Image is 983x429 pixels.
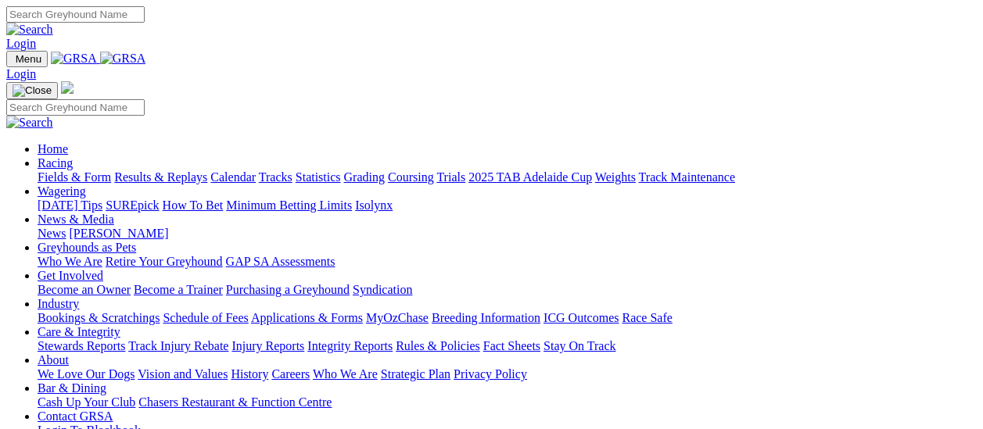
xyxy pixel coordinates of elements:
[6,37,36,50] a: Login
[38,213,114,226] a: News & Media
[226,283,350,296] a: Purchasing a Greyhound
[38,283,131,296] a: Become an Owner
[38,353,69,366] a: About
[6,51,48,67] button: Toggle navigation
[6,67,36,80] a: Login
[38,198,977,213] div: Wagering
[226,198,352,212] a: Minimum Betting Limits
[38,311,977,325] div: Industry
[483,339,540,352] a: Fact Sheets
[163,311,248,324] a: Schedule of Fees
[271,367,310,381] a: Careers
[231,339,304,352] a: Injury Reports
[106,198,159,212] a: SUREpick
[296,170,341,184] a: Statistics
[231,367,268,381] a: History
[138,395,332,409] a: Chasers Restaurant & Function Centre
[226,255,335,268] a: GAP SA Assessments
[6,23,53,37] img: Search
[38,170,977,184] div: Racing
[100,52,146,66] img: GRSA
[6,82,58,99] button: Toggle navigation
[6,116,53,130] img: Search
[38,339,977,353] div: Care & Integrity
[544,311,619,324] a: ICG Outcomes
[436,170,465,184] a: Trials
[138,367,228,381] a: Vision and Values
[163,198,224,212] a: How To Bet
[38,227,66,240] a: News
[38,325,120,338] a: Care & Integrity
[38,142,68,156] a: Home
[13,84,52,97] img: Close
[38,297,79,310] a: Industry
[134,283,223,296] a: Become a Trainer
[6,99,145,116] input: Search
[51,52,97,66] img: GRSA
[38,367,977,381] div: About
[432,311,540,324] a: Breeding Information
[639,170,735,184] a: Track Maintenance
[313,367,378,381] a: Who We Are
[38,156,73,170] a: Racing
[128,339,228,352] a: Track Injury Rebate
[38,283,977,297] div: Get Involved
[307,339,393,352] a: Integrity Reports
[544,339,615,352] a: Stay On Track
[38,255,102,268] a: Who We Are
[353,283,412,296] a: Syndication
[366,311,429,324] a: MyOzChase
[38,241,136,254] a: Greyhounds as Pets
[106,255,223,268] a: Retire Your Greyhound
[344,170,385,184] a: Grading
[595,170,636,184] a: Weights
[38,367,135,381] a: We Love Our Dogs
[38,255,977,269] div: Greyhounds as Pets
[38,395,135,409] a: Cash Up Your Club
[454,367,527,381] a: Privacy Policy
[6,6,145,23] input: Search
[381,367,450,381] a: Strategic Plan
[114,170,207,184] a: Results & Replays
[468,170,592,184] a: 2025 TAB Adelaide Cup
[38,170,111,184] a: Fields & Form
[251,311,363,324] a: Applications & Forms
[38,395,977,409] div: Bar & Dining
[622,311,672,324] a: Race Safe
[16,53,41,65] span: Menu
[259,170,292,184] a: Tracks
[38,339,125,352] a: Stewards Reports
[38,381,106,395] a: Bar & Dining
[38,311,160,324] a: Bookings & Scratchings
[396,339,480,352] a: Rules & Policies
[38,269,103,282] a: Get Involved
[38,409,113,423] a: Contact GRSA
[388,170,434,184] a: Coursing
[69,227,168,240] a: [PERSON_NAME]
[210,170,256,184] a: Calendar
[38,227,977,241] div: News & Media
[38,198,102,212] a: [DATE] Tips
[38,184,86,198] a: Wagering
[61,81,74,94] img: logo-grsa-white.png
[355,198,393,212] a: Isolynx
